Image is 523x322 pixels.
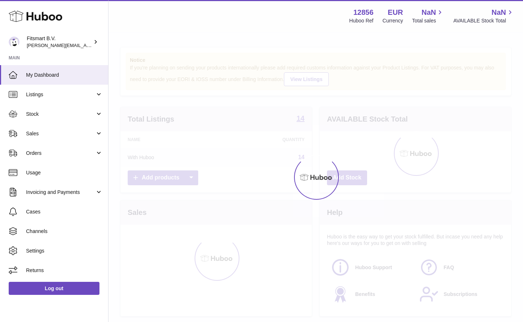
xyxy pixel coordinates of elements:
[412,17,444,24] span: Total sales
[26,189,95,196] span: Invoicing and Payments
[453,17,514,24] span: AVAILABLE Stock Total
[26,228,103,235] span: Channels
[9,37,20,47] img: jonathan@leaderoo.com
[27,42,145,48] span: [PERSON_NAME][EMAIL_ADDRESS][DOMAIN_NAME]
[26,130,95,137] span: Sales
[388,8,403,17] strong: EUR
[453,8,514,24] a: NaN AVAILABLE Stock Total
[412,8,444,24] a: NaN Total sales
[26,150,95,157] span: Orders
[353,8,374,17] strong: 12856
[26,72,103,79] span: My Dashboard
[9,282,99,295] a: Log out
[26,111,95,118] span: Stock
[383,17,403,24] div: Currency
[349,17,374,24] div: Huboo Ref
[26,208,103,215] span: Cases
[26,247,103,254] span: Settings
[492,8,506,17] span: NaN
[26,169,103,176] span: Usage
[26,91,95,98] span: Listings
[421,8,436,17] span: NaN
[27,35,92,49] div: Fitsmart B.V.
[26,267,103,274] span: Returns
